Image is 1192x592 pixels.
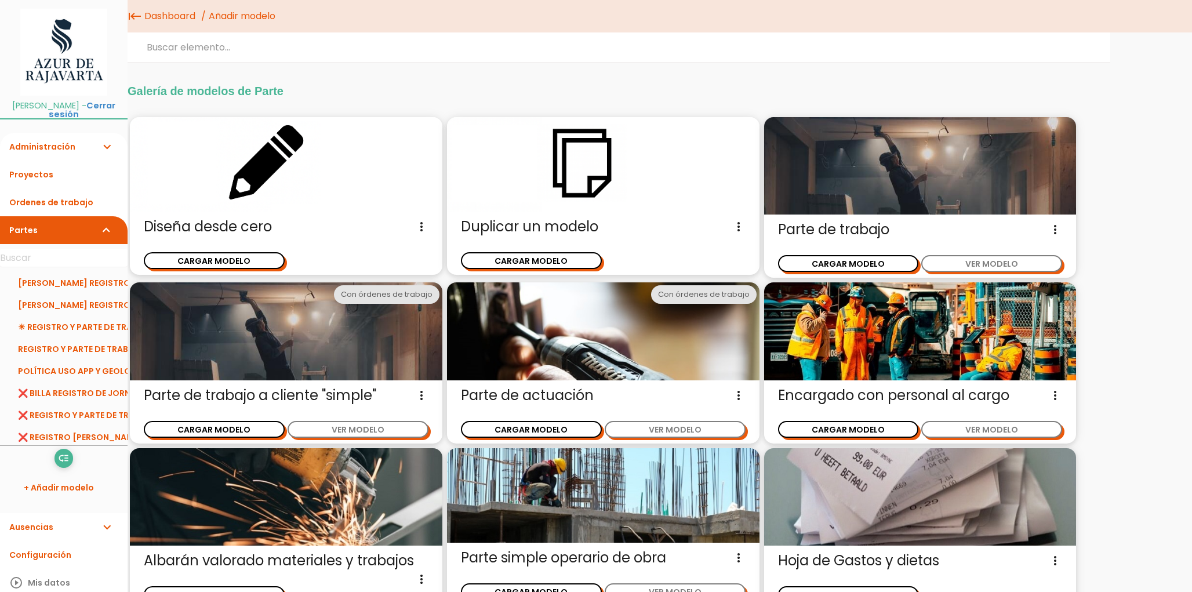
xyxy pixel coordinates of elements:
[461,217,746,236] span: Duplicar un modelo
[732,217,746,236] i: more_vert
[778,386,1063,405] span: Encargado con personal al cargo
[144,217,428,236] span: Diseña desde cero
[100,216,114,244] i: expand_more
[447,117,759,212] img: duplicar.png
[764,282,1077,380] img: encargado.jpg
[461,549,746,567] span: Parte simple operario de obra
[100,133,114,161] i: expand_more
[415,386,428,405] i: more_vert
[732,549,746,567] i: more_vert
[651,285,757,304] div: Con órdenes de trabajo
[461,421,602,438] button: CARGAR MODELO
[1048,220,1062,239] i: more_vert
[288,421,428,438] button: VER MODELO
[447,282,759,380] img: actuacion.jpg
[58,449,69,468] i: low_priority
[461,386,746,405] span: Parte de actuación
[144,386,428,405] span: Parte de trabajo a cliente "simple"
[209,9,275,23] span: Añadir modelo
[778,220,1063,239] span: Parte de trabajo
[6,474,122,502] a: + Añadir modelo
[128,85,1074,97] h2: Galería de modelos de Parte
[732,386,746,405] i: more_vert
[447,448,759,543] img: parte-operario-obra-simple.jpg
[605,421,746,438] button: VER MODELO
[130,282,442,380] img: partediariooperario.jpg
[128,32,1110,63] input: Buscar elemento...
[130,448,442,546] img: trabajos.jpg
[415,570,428,589] i: more_vert
[1048,551,1062,570] i: more_vert
[415,217,428,236] i: more_vert
[1048,386,1062,405] i: more_vert
[461,252,602,269] button: CARGAR MODELO
[778,551,1063,570] span: Hoja de Gastos y dietas
[764,117,1077,215] img: partediariooperario.jpg
[20,9,107,96] img: itcons-logo
[54,449,73,467] a: low_priority
[144,421,285,438] button: CARGAR MODELO
[49,100,115,120] a: Cerrar sesión
[100,513,114,541] i: expand_more
[921,255,1062,272] button: VER MODELO
[130,117,442,212] img: enblanco.png
[144,551,428,570] span: Albarán valorado materiales y trabajos
[778,421,919,438] button: CARGAR MODELO
[144,252,285,269] button: CARGAR MODELO
[778,255,919,272] button: CARGAR MODELO
[921,421,1062,438] button: VER MODELO
[764,448,1077,546] img: gastos.jpg
[334,285,439,304] div: Con órdenes de trabajo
